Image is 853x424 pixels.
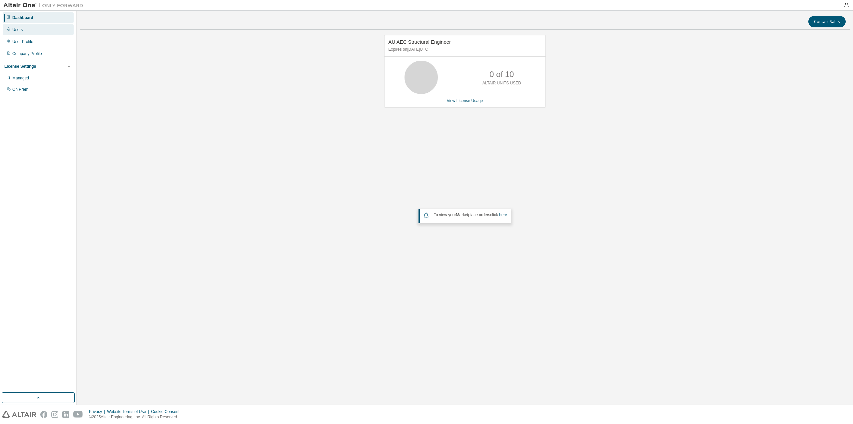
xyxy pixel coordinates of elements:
a: View License Usage [447,98,483,103]
span: AU AEC Structural Engineer [389,39,451,45]
div: Privacy [89,409,107,414]
div: Cookie Consent [151,409,183,414]
img: youtube.svg [73,411,83,418]
div: Company Profile [12,51,42,56]
img: altair_logo.svg [2,411,36,418]
button: Contact Sales [808,16,846,27]
div: On Prem [12,87,28,92]
div: Managed [12,75,29,81]
span: To view your click [434,213,507,217]
img: facebook.svg [40,411,47,418]
div: User Profile [12,39,33,44]
p: © 2025 Altair Engineering, Inc. All Rights Reserved. [89,414,184,420]
p: ALTAIR UNITS USED [482,80,521,86]
p: 0 of 10 [489,69,514,80]
p: Expires on [DATE] UTC [389,47,540,52]
img: Altair One [3,2,87,9]
div: Website Terms of Use [107,409,151,414]
img: linkedin.svg [62,411,69,418]
div: Users [12,27,23,32]
div: Dashboard [12,15,33,20]
a: here [499,213,507,217]
div: License Settings [4,64,36,69]
em: Marketplace orders [456,213,490,217]
img: instagram.svg [51,411,58,418]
